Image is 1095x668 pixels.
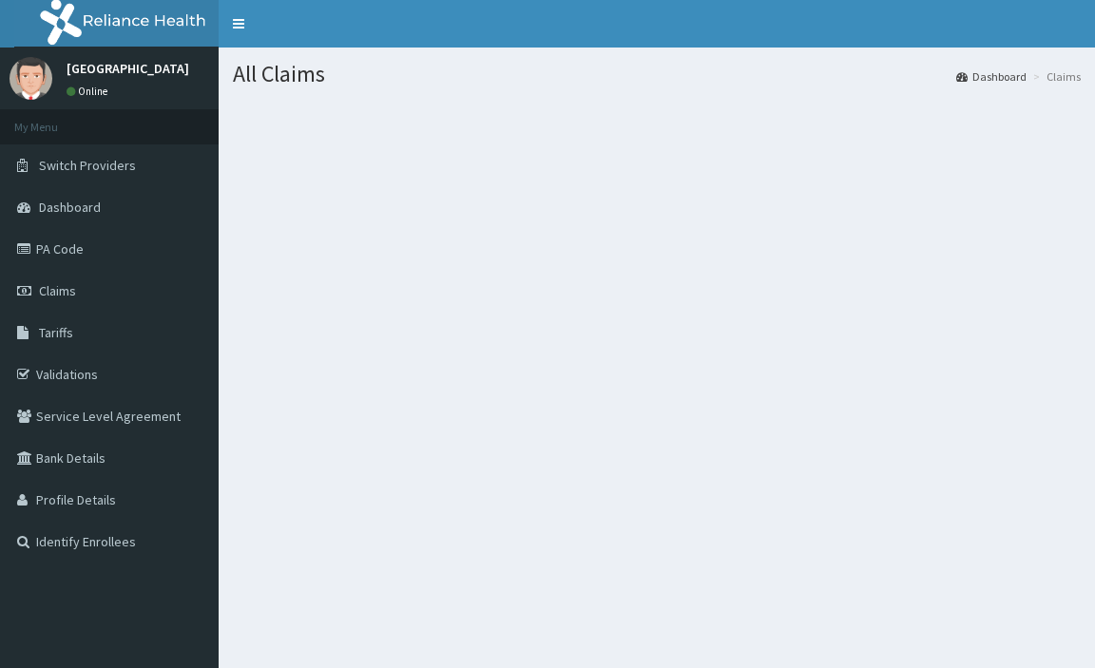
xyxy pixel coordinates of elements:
[1028,68,1081,85] li: Claims
[67,62,189,75] p: [GEOGRAPHIC_DATA]
[39,199,101,216] span: Dashboard
[67,85,112,98] a: Online
[39,157,136,174] span: Switch Providers
[10,57,52,100] img: User Image
[233,62,1081,86] h1: All Claims
[956,68,1027,85] a: Dashboard
[39,282,76,299] span: Claims
[39,324,73,341] span: Tariffs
